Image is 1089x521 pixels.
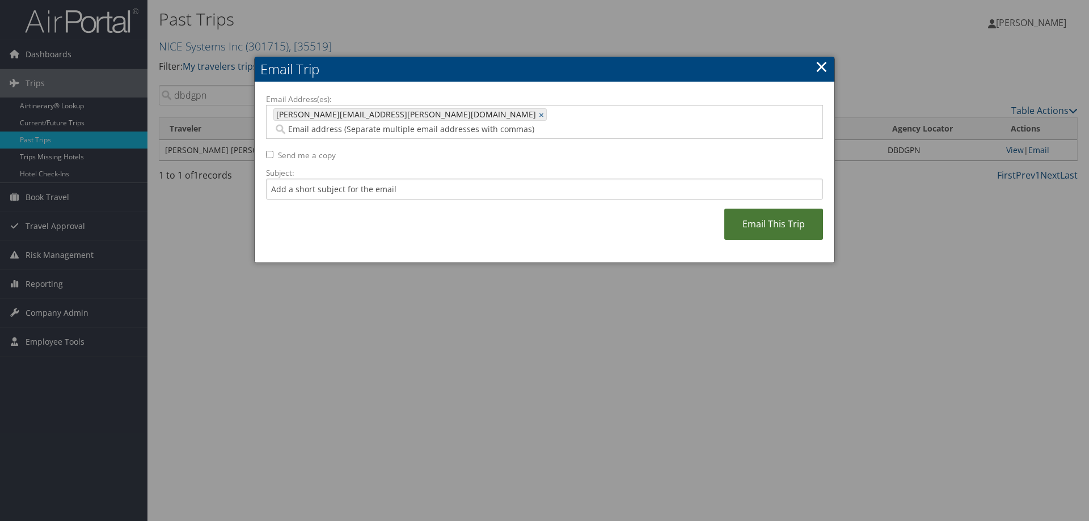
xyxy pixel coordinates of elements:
[724,209,823,240] a: Email This Trip
[815,55,828,78] a: ×
[266,167,823,179] label: Subject:
[539,109,546,120] a: ×
[273,124,683,135] input: Email address (Separate multiple email addresses with commas)
[266,179,823,200] input: Add a short subject for the email
[255,57,834,82] h2: Email Trip
[274,109,536,120] span: [PERSON_NAME][EMAIL_ADDRESS][PERSON_NAME][DOMAIN_NAME]
[278,150,336,161] label: Send me a copy
[266,94,823,105] label: Email Address(es):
